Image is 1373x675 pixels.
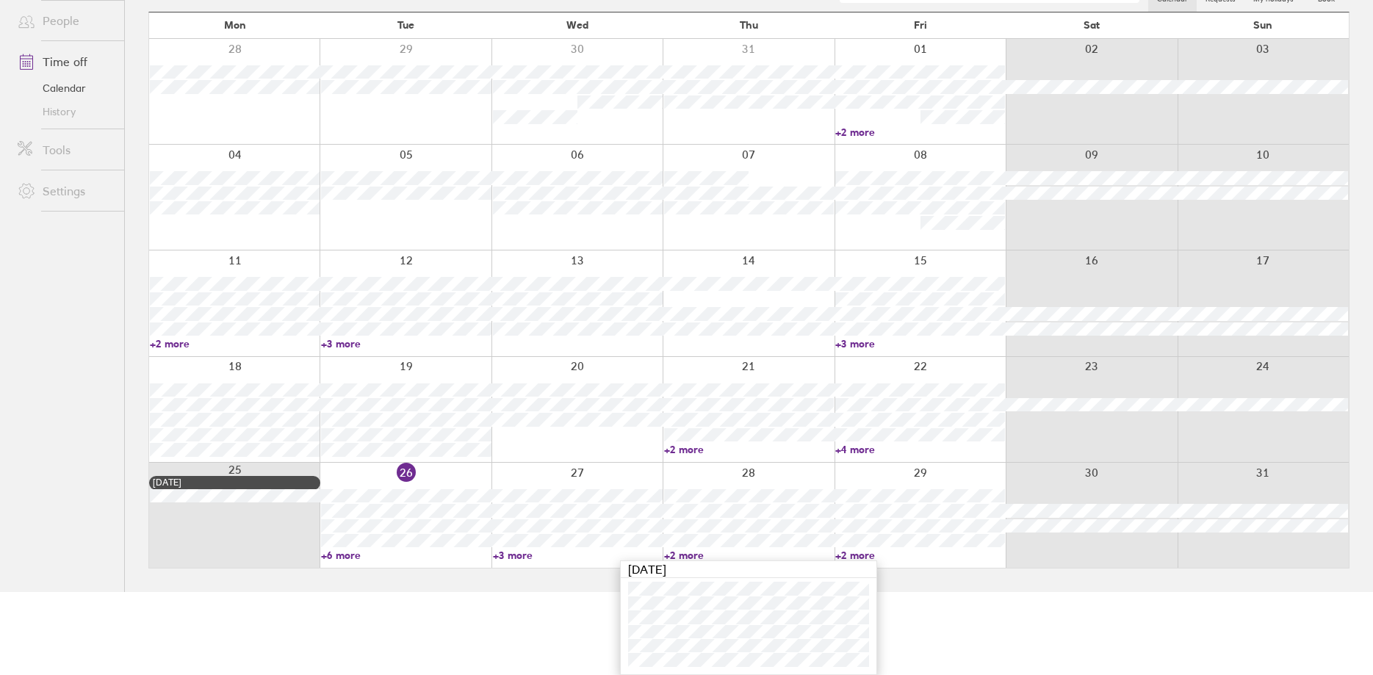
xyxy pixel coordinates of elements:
[664,549,834,562] a: +2 more
[6,6,124,35] a: People
[6,47,124,76] a: Time off
[1084,19,1100,31] span: Sat
[6,76,124,100] a: Calendar
[621,561,876,578] div: [DATE]
[740,19,758,31] span: Thu
[397,19,414,31] span: Tue
[664,443,834,456] a: +2 more
[224,19,246,31] span: Mon
[835,126,1005,139] a: +2 more
[1253,19,1272,31] span: Sun
[566,19,588,31] span: Wed
[6,100,124,123] a: History
[150,337,320,350] a: +2 more
[6,135,124,165] a: Tools
[835,337,1005,350] a: +3 more
[153,477,317,488] div: [DATE]
[835,549,1005,562] a: +2 more
[493,549,663,562] a: +3 more
[914,19,927,31] span: Fri
[321,337,491,350] a: +3 more
[835,443,1005,456] a: +4 more
[6,176,124,206] a: Settings
[321,549,491,562] a: +6 more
